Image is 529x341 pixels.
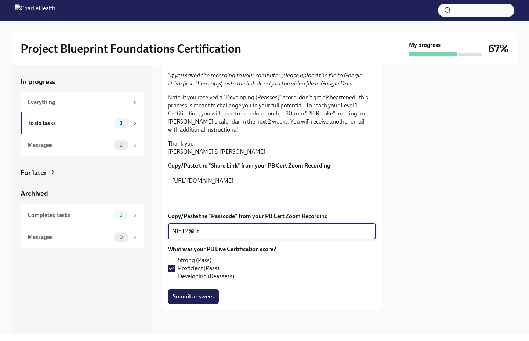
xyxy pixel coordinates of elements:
span: Strong (Pass) [178,256,211,264]
a: Completed tasks2 [21,204,144,226]
a: In progress [21,77,144,87]
em: If you saved the recording to your computer, please upload the file to Google Drive first, then c... [168,72,362,87]
a: Messages0 [21,226,144,248]
div: Completed tasks [28,211,111,219]
div: Messages [28,233,111,241]
p: Thank you! [PERSON_NAME] & [PERSON_NAME] [168,140,376,156]
a: Archived [21,189,144,198]
div: Messages [28,141,111,149]
div: Everything [28,98,128,106]
label: What was your PB Live Certification score? [168,245,276,253]
div: For later [21,168,47,177]
span: 1 [116,120,127,126]
h2: Project Blueprint Foundations Certification [21,41,241,56]
img: CharlieHealth [15,4,55,16]
a: Everything [21,92,144,112]
textarea: Nf^T2%Fh [172,227,372,236]
a: For later [21,168,144,177]
span: 2 [115,142,127,148]
span: Developing (Reassess) [178,272,234,280]
span: 2 [115,212,127,218]
span: Proficient (Pass) [178,264,219,272]
div: To do tasks [28,119,111,127]
h3: 67% [488,42,508,55]
span: 0 [115,234,127,240]
label: Copy/Paste the "Share Link" from your PB Cert Zoom Recording [168,162,376,170]
span: Submit answers [173,293,214,300]
button: Submit answers [168,289,219,304]
p: Note: if you received a "Developing (Reasses)" score, don't get disheartened--this process is mea... [168,93,376,134]
strong: My progress [409,41,441,49]
a: To do tasks1 [21,112,144,134]
a: Messages2 [21,134,144,156]
label: Copy/Paste the "Passcode" from your PB Cert Zoom Recording [168,212,376,220]
textarea: [URL][DOMAIN_NAME] [172,176,372,203]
